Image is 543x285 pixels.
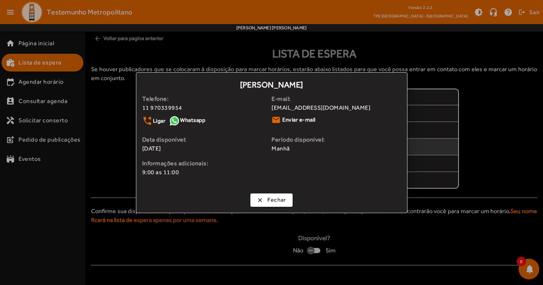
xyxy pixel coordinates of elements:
[271,115,316,125] a: Enviar e-mail
[142,116,166,126] a: Ligar
[142,95,272,103] strong: Telefone:
[271,95,401,103] strong: E-mail:
[142,159,401,168] strong: Informações adicionais:
[169,115,180,126] img: Whatsapp
[271,103,401,112] span: [EMAIL_ADDRESS][DOMAIN_NAME]
[250,193,293,207] button: Fechar
[142,144,272,153] span: [DATE]
[136,73,407,94] h1: [PERSON_NAME]
[271,144,401,153] span: Manhã
[271,115,280,125] mat-icon: email
[142,135,272,144] strong: Data disponível:
[271,135,401,144] strong: Período disponível:
[169,115,205,126] a: Whatsapp
[142,116,151,126] mat-icon: phone_forwarded
[142,168,401,177] span: 9:00 as 11:00
[142,103,272,112] div: 11 970339954
[267,196,286,204] span: Fechar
